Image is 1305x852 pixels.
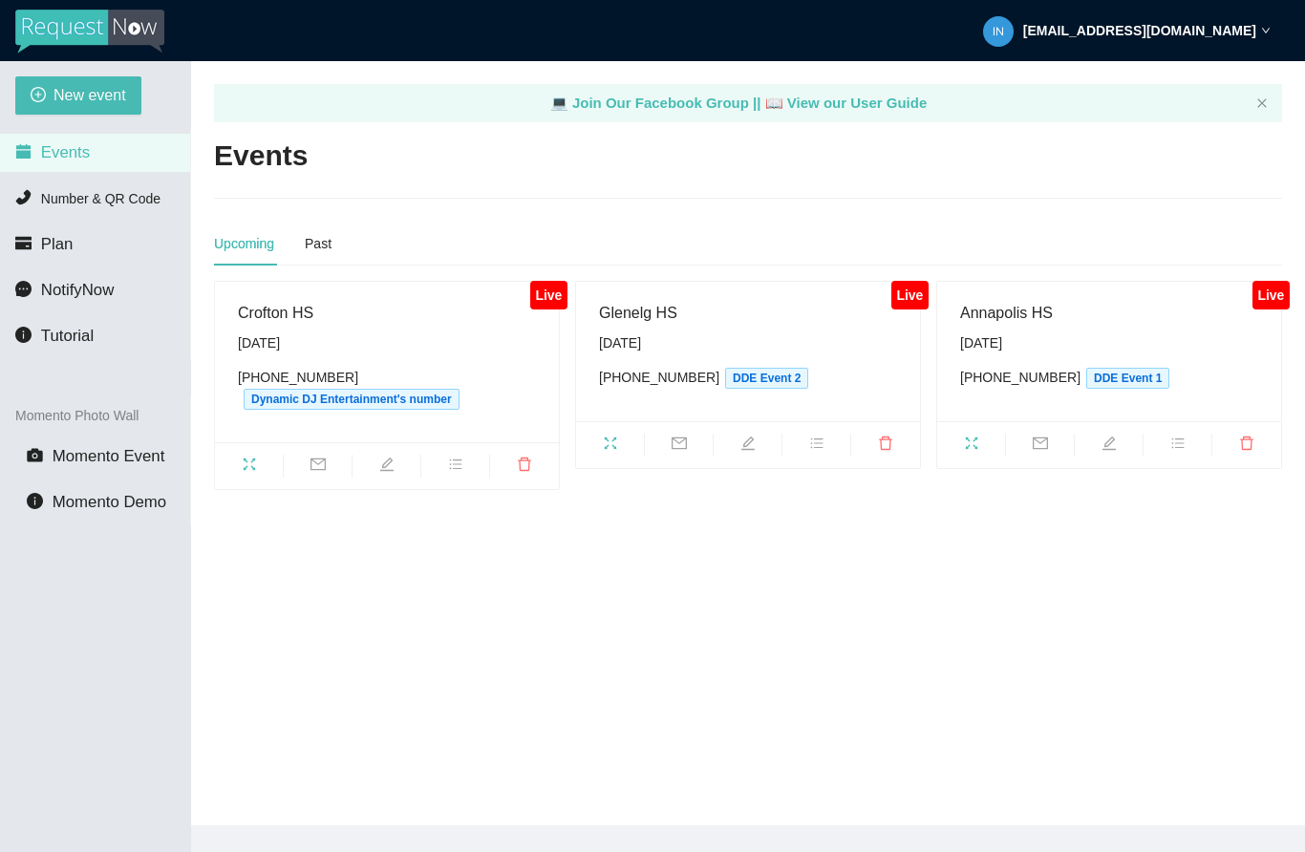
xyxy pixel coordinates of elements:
span: Tutorial [41,327,94,345]
button: plus-circleNew event [15,76,141,115]
span: down [1261,26,1271,35]
img: RequestNow [15,10,164,53]
div: Annapolis HS [960,301,1258,325]
span: edit [353,457,420,478]
strong: [EMAIL_ADDRESS][DOMAIN_NAME] [1023,23,1256,38]
span: mail [645,436,713,457]
span: Events [41,143,90,161]
span: bars [782,436,850,457]
div: Crofton HS [238,301,536,325]
span: plus-circle [31,87,46,105]
div: Live [530,281,567,309]
span: bars [1144,436,1211,457]
div: Live [1252,281,1290,309]
a: laptop Join Our Facebook Group || [550,95,765,111]
div: Live [891,281,929,309]
span: Plan [41,235,74,253]
div: [PHONE_NUMBER] [960,367,1258,389]
button: close [1256,97,1268,110]
span: info-circle [15,327,32,343]
div: [DATE] [599,332,897,353]
div: Past [305,233,332,254]
span: DDE Event 1 [1086,368,1169,389]
span: laptop [550,95,568,111]
span: credit-card [15,235,32,251]
span: bars [421,457,489,478]
div: [DATE] [238,332,536,353]
span: phone [15,189,32,205]
span: edit [1075,436,1143,457]
span: Momento Demo [53,493,166,511]
span: message [15,281,32,297]
span: NotifyNow [41,281,114,299]
span: fullscreen [215,457,283,478]
span: mail [284,457,352,478]
span: edit [714,436,781,457]
span: camera [27,447,43,463]
span: info-circle [27,493,43,509]
div: [DATE] [960,332,1258,353]
span: New event [53,83,126,107]
span: fullscreen [937,436,1005,457]
div: [PHONE_NUMBER] [599,367,897,389]
span: delete [490,457,559,478]
span: Number & QR Code [41,191,160,206]
h2: Events [214,137,308,176]
span: close [1256,97,1268,109]
span: laptop [765,95,783,111]
div: Upcoming [214,233,274,254]
span: Momento Event [53,447,165,465]
span: Dynamic DJ Entertainment's number [244,389,460,410]
span: mail [1006,436,1074,457]
div: [PHONE_NUMBER] [238,367,536,410]
span: fullscreen [576,436,644,457]
span: delete [851,436,920,457]
span: calendar [15,143,32,160]
a: laptop View our User Guide [765,95,928,111]
span: DDE Event 2 [725,368,808,389]
img: d01eb085664dd1b1b0f3fb614695c60d [983,16,1014,47]
div: Glenelg HS [599,301,897,325]
span: delete [1212,436,1281,457]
